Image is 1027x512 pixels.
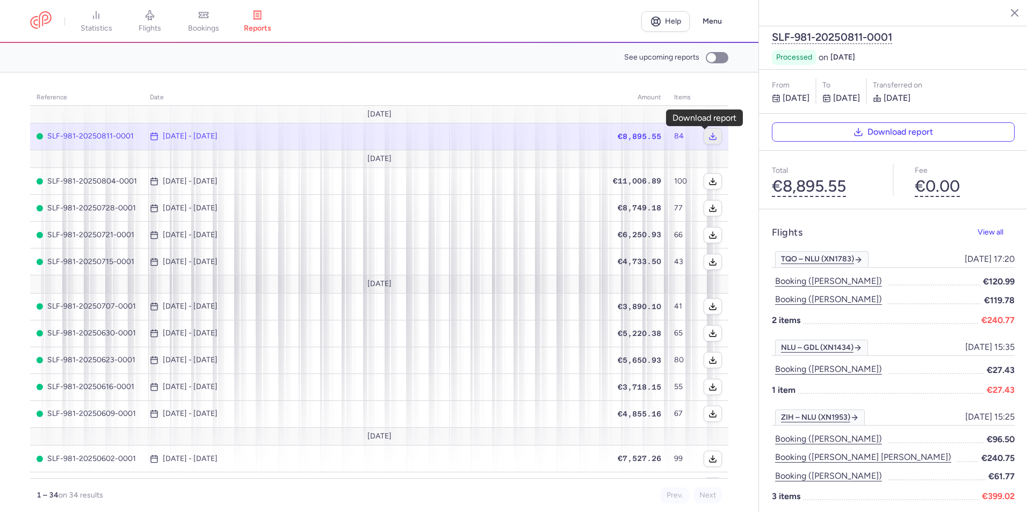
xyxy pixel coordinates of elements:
td: 66 [668,222,697,248]
span: statistics [81,24,112,33]
p: [DATE] [822,92,860,105]
p: 1 item [772,383,1015,397]
button: Menu [696,11,728,32]
span: [DATE] 17:20 [965,254,1015,264]
span: €27.43 [987,383,1015,397]
span: SLF-981-20250602-0001 [37,455,137,463]
time: [DATE] - [DATE] [163,231,218,239]
button: Booking ([PERSON_NAME]) [772,362,885,376]
td: 100 [668,168,697,195]
span: SLF-981-20250715-0001 [37,258,137,266]
p: [DATE] [873,92,1015,105]
p: 2 items [772,313,1015,327]
span: [DATE] [830,53,855,62]
p: From [772,78,809,92]
td: 41 [668,293,697,320]
span: [DATE] [367,432,392,441]
a: Help [641,11,690,32]
div: Download report [672,113,736,123]
button: Booking ([PERSON_NAME]) [772,469,885,483]
p: [DATE] [772,92,809,105]
th: reference [30,90,143,106]
strong: 1 – 34 [37,491,59,500]
span: bookings [188,24,219,33]
button: Download report [772,122,1015,142]
span: [DATE] 15:25 [965,412,1015,422]
button: Booking ([PERSON_NAME]) [772,274,885,288]
td: 65 [668,320,697,347]
p: Fee [915,164,1015,177]
td: 43 [668,248,697,275]
p: 3 items [772,489,1015,503]
a: bookings [177,10,230,33]
a: NLU – GDL (XN1434) [775,340,868,356]
span: on 34 results [59,491,103,500]
span: [DATE] 15:35 [965,342,1015,352]
span: €7,527.26 [618,454,661,463]
span: €8,895.55 [618,132,661,141]
button: €8,895.55 [772,177,846,196]
span: €61.77 [988,470,1015,483]
div: on [772,50,855,65]
button: Next [693,487,722,503]
span: SLF-981-20250721-0001 [37,231,137,239]
span: €27.43 [987,363,1015,377]
span: €3,718.15 [618,383,661,391]
span: €5,220.38 [618,329,661,338]
span: [DATE] [367,110,392,119]
th: amount [606,90,668,106]
th: date [143,90,606,106]
span: €5,650.93 [618,356,661,364]
span: SLF-981-20250728-0001 [37,204,137,213]
div: Transferred on [873,78,1015,92]
span: €8,749.18 [618,203,661,212]
span: €96.50 [987,433,1015,446]
a: ZIH – NLU (XN1953) [775,409,865,426]
p: Total [772,164,872,177]
a: flights [123,10,177,33]
time: [DATE] - [DATE] [163,409,218,418]
button: View all [966,222,1015,243]
span: €4,855.16 [618,409,661,418]
button: Booking ([PERSON_NAME]) [772,432,885,446]
span: [DATE] [367,280,392,288]
button: Booking ([PERSON_NAME] [PERSON_NAME]) [772,450,954,464]
time: [DATE] - [DATE] [163,356,218,364]
h4: Flights [772,226,802,239]
time: [DATE] - [DATE] [163,258,218,266]
span: €6,250.93 [618,230,661,239]
span: Help [665,17,681,25]
span: reports [244,24,271,33]
span: flights [139,24,161,33]
span: SLF-981-20250804-0001 [37,177,137,186]
td: 67 [668,400,697,427]
span: SLF-981-20250630-0001 [37,329,137,338]
td: 99 [668,445,697,472]
time: [DATE] - [DATE] [163,383,218,391]
span: €3,890.10 [618,302,661,311]
time: [DATE] - [DATE] [163,455,218,463]
span: See upcoming reports [624,53,699,62]
td: 77 [668,195,697,222]
time: [DATE] - [DATE] [163,204,218,213]
td: 102 [668,472,697,499]
time: [DATE] - [DATE] [163,329,218,338]
span: €399.02 [982,489,1015,503]
span: SLF-981-20250616-0001 [37,383,137,391]
td: 55 [668,374,697,400]
td: 80 [668,347,697,374]
button: €0.00 [915,177,960,196]
th: items [668,90,697,106]
button: SLF-981-20250811-0001 [772,31,892,43]
span: SLF-981-20250623-0001 [37,356,137,364]
td: 84 [668,123,697,150]
button: Prev. [661,487,689,503]
span: €4,733.50 [618,257,661,266]
span: [DATE] [367,155,392,163]
a: reports [230,10,284,33]
span: €11,006.89 [613,177,661,185]
p: to [822,78,860,92]
a: statistics [69,10,123,33]
span: SLF-981-20250609-0001 [37,409,137,418]
span: View all [978,228,1003,236]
